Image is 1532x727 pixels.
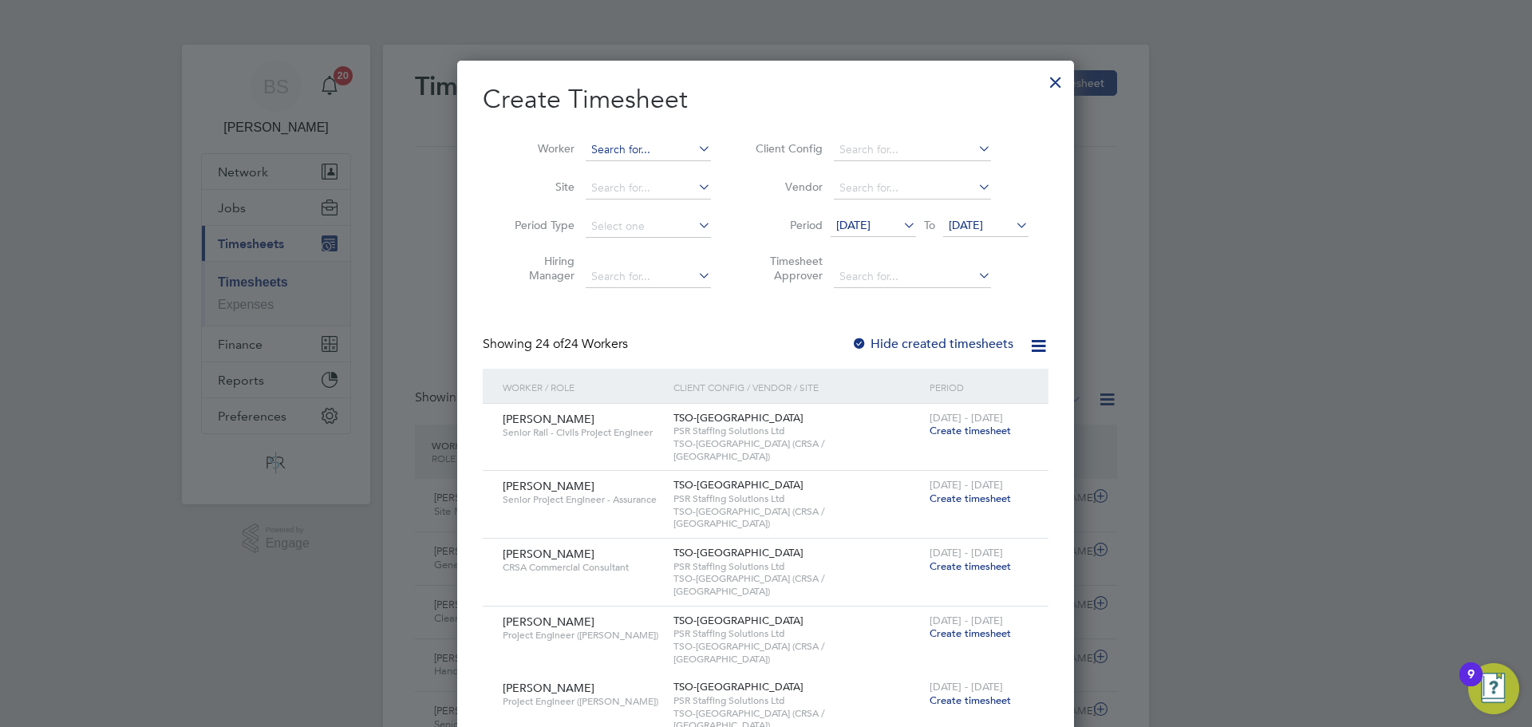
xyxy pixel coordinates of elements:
[834,139,991,161] input: Search for...
[503,218,574,232] label: Period Type
[673,680,804,693] span: TSO-[GEOGRAPHIC_DATA]
[919,215,940,235] span: To
[503,561,661,574] span: CRSA Commercial Consultant
[673,411,804,425] span: TSO-[GEOGRAPHIC_DATA]
[503,479,594,493] span: [PERSON_NAME]
[751,180,823,194] label: Vendor
[751,218,823,232] label: Period
[926,369,1033,405] div: Period
[535,336,564,352] span: 24 of
[1468,663,1519,714] button: Open Resource Center, 9 new notifications
[586,215,711,238] input: Select one
[586,177,711,200] input: Search for...
[930,546,1003,559] span: [DATE] - [DATE]
[503,695,661,708] span: Project Engineer ([PERSON_NAME])
[673,505,922,530] span: TSO-[GEOGRAPHIC_DATA] (CRSA / [GEOGRAPHIC_DATA])
[930,680,1003,693] span: [DATE] - [DATE]
[673,546,804,559] span: TSO-[GEOGRAPHIC_DATA]
[503,493,661,506] span: Senior Project Engineer - Assurance
[503,614,594,629] span: [PERSON_NAME]
[499,369,669,405] div: Worker / Role
[503,141,574,156] label: Worker
[673,560,922,573] span: PSR Staffing Solutions Ltd
[673,437,922,462] span: TSO-[GEOGRAPHIC_DATA] (CRSA / [GEOGRAPHIC_DATA])
[586,266,711,288] input: Search for...
[503,426,661,439] span: Senior Rail - Civils Project Engineer
[930,559,1011,573] span: Create timesheet
[503,180,574,194] label: Site
[673,572,922,597] span: TSO-[GEOGRAPHIC_DATA] (CRSA / [GEOGRAPHIC_DATA])
[586,139,711,161] input: Search for...
[851,336,1013,352] label: Hide created timesheets
[673,627,922,640] span: PSR Staffing Solutions Ltd
[1467,674,1475,695] div: 9
[483,336,631,353] div: Showing
[673,425,922,437] span: PSR Staffing Solutions Ltd
[535,336,628,352] span: 24 Workers
[930,492,1011,505] span: Create timesheet
[751,254,823,283] label: Timesheet Approver
[930,693,1011,707] span: Create timesheet
[930,424,1011,437] span: Create timesheet
[834,177,991,200] input: Search for...
[503,254,574,283] label: Hiring Manager
[673,694,922,707] span: PSR Staffing Solutions Ltd
[503,681,594,695] span: [PERSON_NAME]
[930,626,1011,640] span: Create timesheet
[930,614,1003,627] span: [DATE] - [DATE]
[673,478,804,492] span: TSO-[GEOGRAPHIC_DATA]
[503,547,594,561] span: [PERSON_NAME]
[503,412,594,426] span: [PERSON_NAME]
[483,83,1048,117] h2: Create Timesheet
[673,614,804,627] span: TSO-[GEOGRAPHIC_DATA]
[673,640,922,665] span: TSO-[GEOGRAPHIC_DATA] (CRSA / [GEOGRAPHIC_DATA])
[751,141,823,156] label: Client Config
[836,218,871,232] span: [DATE]
[673,492,922,505] span: PSR Staffing Solutions Ltd
[930,478,1003,492] span: [DATE] - [DATE]
[503,629,661,642] span: Project Engineer ([PERSON_NAME])
[930,411,1003,425] span: [DATE] - [DATE]
[834,266,991,288] input: Search for...
[669,369,926,405] div: Client Config / Vendor / Site
[949,218,983,232] span: [DATE]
